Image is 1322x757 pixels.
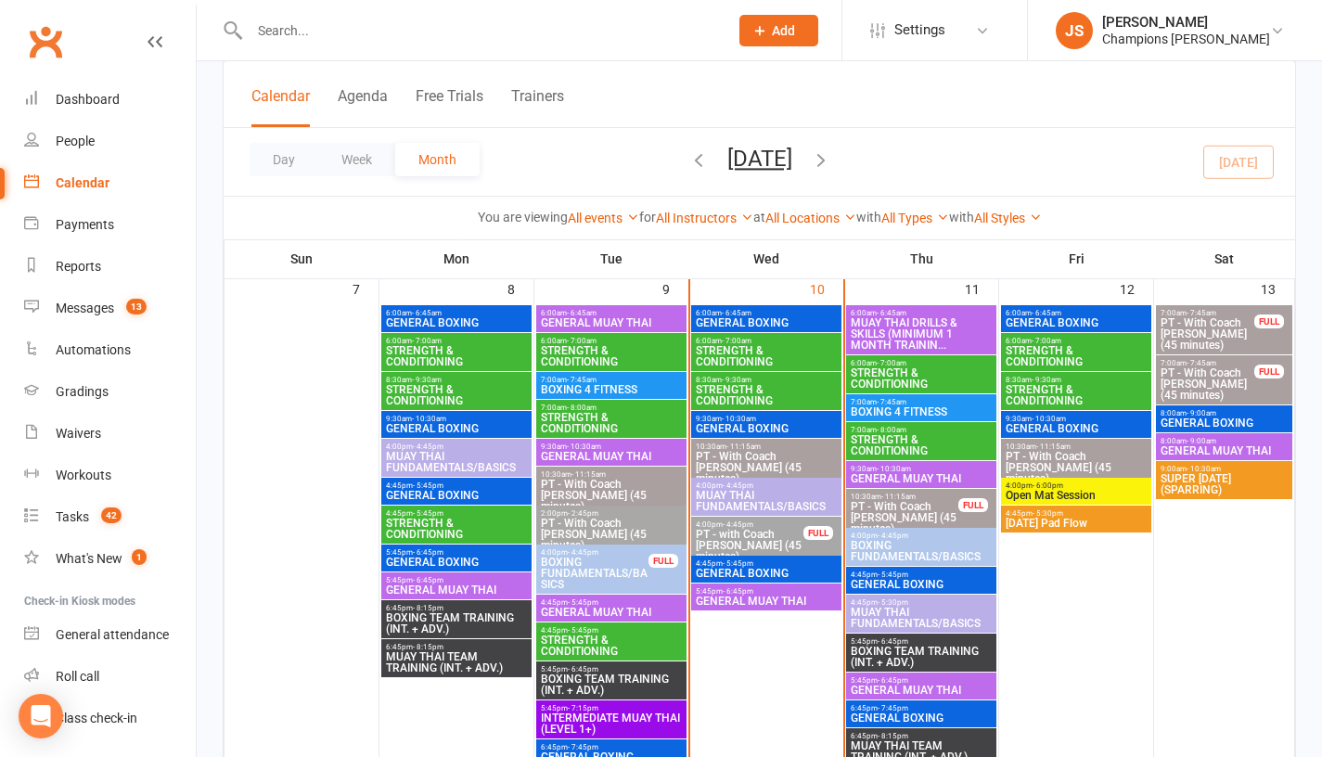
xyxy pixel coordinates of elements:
[753,210,765,225] strong: at
[726,443,761,451] span: - 11:15am
[850,406,993,417] span: BOXING 4 FITNESS
[385,481,528,490] span: 4:45pm
[1120,273,1153,303] div: 12
[1254,314,1284,328] div: FULL
[695,451,838,484] span: PT - With Coach [PERSON_NAME] (45 minutes)
[695,596,838,607] span: GENERAL MUAY THAI
[24,656,196,698] a: Roll call
[850,398,993,406] span: 7:00am
[1005,509,1148,518] span: 4:45pm
[385,557,528,568] span: GENERAL BOXING
[540,674,683,696] span: BOXING TEAM TRAINING (INT. + ADV.)
[1160,359,1255,367] span: 7:00am
[1005,423,1148,434] span: GENERAL BOXING
[722,309,751,317] span: - 6:45am
[395,143,480,176] button: Month
[385,317,528,328] span: GENERAL BOXING
[1160,367,1255,401] span: PT - With Coach [PERSON_NAME] (45 minutes)
[881,211,949,225] a: All Types
[1160,317,1255,351] span: PT - With Coach [PERSON_NAME] (45 minutes)
[126,299,147,314] span: 13
[1032,415,1066,423] span: - 10:30am
[965,273,998,303] div: 11
[56,468,111,482] div: Workouts
[24,371,196,413] a: Gradings
[568,548,598,557] span: - 4:45pm
[56,509,89,524] div: Tasks
[568,598,598,607] span: - 5:45pm
[19,694,63,738] div: Open Intercom Messenger
[877,465,911,473] span: - 10:30am
[695,520,804,529] span: 4:00pm
[1005,443,1148,451] span: 10:30am
[765,211,856,225] a: All Locations
[723,481,753,490] span: - 4:45pm
[24,614,196,656] a: General attendance kiosk mode
[540,548,649,557] span: 4:00pm
[24,698,196,739] a: Class kiosk mode
[540,704,683,712] span: 5:45pm
[850,712,993,724] span: GENERAL BOXING
[540,626,683,635] span: 4:45pm
[695,529,804,562] span: PT - with Coach [PERSON_NAME] (45 minutes)
[534,239,689,278] th: Tue
[695,345,838,367] span: STRENGTH & CONDITIONING
[56,259,101,274] div: Reports
[1160,465,1289,473] span: 9:00am
[1032,376,1061,384] span: - 9:30am
[567,337,597,345] span: - 7:00am
[850,540,993,562] span: BOXING FUNDAMENTALS/BASICS
[1005,518,1148,529] span: [DATE] Pad Flow
[412,309,442,317] span: - 6:45am
[877,398,906,406] span: - 7:45am
[56,301,114,315] div: Messages
[999,239,1154,278] th: Fri
[24,246,196,288] a: Reports
[24,79,196,121] a: Dashboard
[850,359,993,367] span: 6:00am
[24,329,196,371] a: Automations
[1261,273,1294,303] div: 13
[22,19,69,65] a: Clubworx
[662,273,688,303] div: 9
[571,470,606,479] span: - 11:15am
[850,685,993,696] span: GENERAL MUAY THAI
[877,309,906,317] span: - 6:45am
[24,288,196,329] a: Messages 13
[540,309,683,317] span: 6:00am
[803,526,833,540] div: FULL
[850,571,993,579] span: 4:45pm
[695,317,838,328] span: GENERAL BOXING
[850,465,993,473] span: 9:30am
[844,239,999,278] th: Thu
[568,626,598,635] span: - 5:45pm
[413,576,443,584] span: - 6:45pm
[878,571,908,579] span: - 5:45pm
[540,635,683,657] span: STRENGTH & CONDITIONING
[850,598,993,607] span: 4:45pm
[850,607,993,629] span: MUAY THAI FUNDAMENTALS/BASICS
[385,415,528,423] span: 9:30am
[413,643,443,651] span: - 8:15pm
[1160,409,1289,417] span: 8:00am
[379,239,534,278] th: Mon
[511,87,564,127] button: Trainers
[412,337,442,345] span: - 7:00am
[413,548,443,557] span: - 6:45pm
[1187,465,1221,473] span: - 10:30am
[695,481,838,490] span: 4:00pm
[1005,376,1148,384] span: 8:30am
[540,557,649,590] span: BOXING FUNDAMENTALS/BASICS
[101,507,122,523] span: 42
[540,712,683,735] span: INTERMEDIATE MUAY THAI (LEVEL 1+)
[56,551,122,566] div: What's New
[695,568,838,579] span: GENERAL BOXING
[385,376,528,384] span: 8:30am
[540,607,683,618] span: GENERAL MUAY THAI
[413,509,443,518] span: - 5:45pm
[1187,359,1216,367] span: - 7:45am
[695,423,838,434] span: GENERAL BOXING
[850,309,993,317] span: 6:00am
[56,217,114,232] div: Payments
[739,15,818,46] button: Add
